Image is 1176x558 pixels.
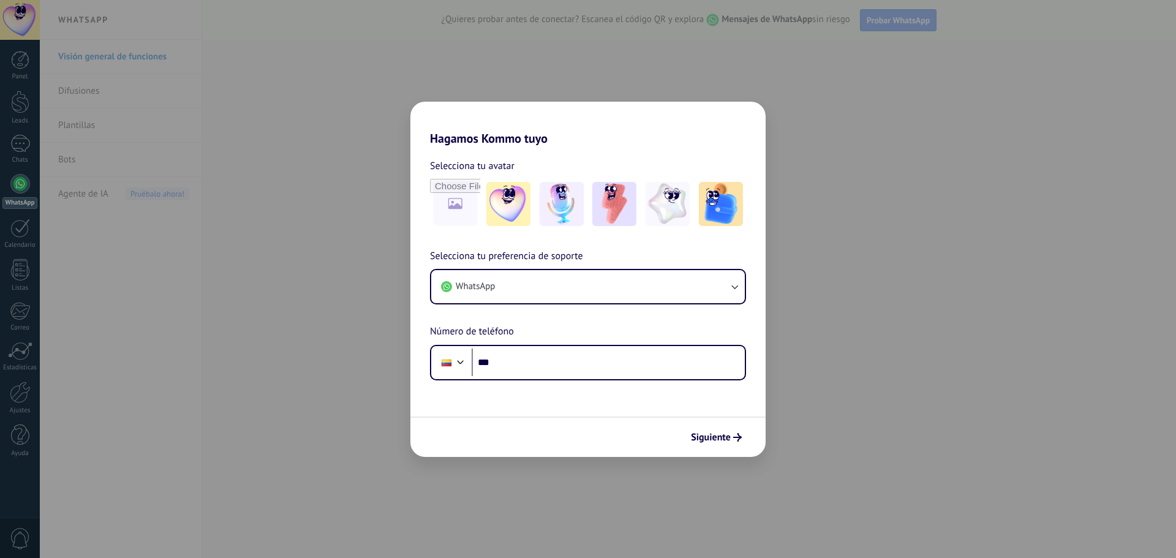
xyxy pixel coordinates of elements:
[410,102,766,146] h2: Hagamos Kommo tuyo
[540,182,584,226] img: -2.jpeg
[430,158,514,174] span: Selecciona tu avatar
[456,281,495,293] span: WhatsApp
[435,350,458,375] div: Colombia: + 57
[431,270,745,303] button: WhatsApp
[486,182,530,226] img: -1.jpeg
[430,324,514,340] span: Número de teléfono
[646,182,690,226] img: -4.jpeg
[685,427,747,448] button: Siguiente
[592,182,636,226] img: -3.jpeg
[691,433,731,442] span: Siguiente
[699,182,743,226] img: -5.jpeg
[430,249,583,265] span: Selecciona tu preferencia de soporte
